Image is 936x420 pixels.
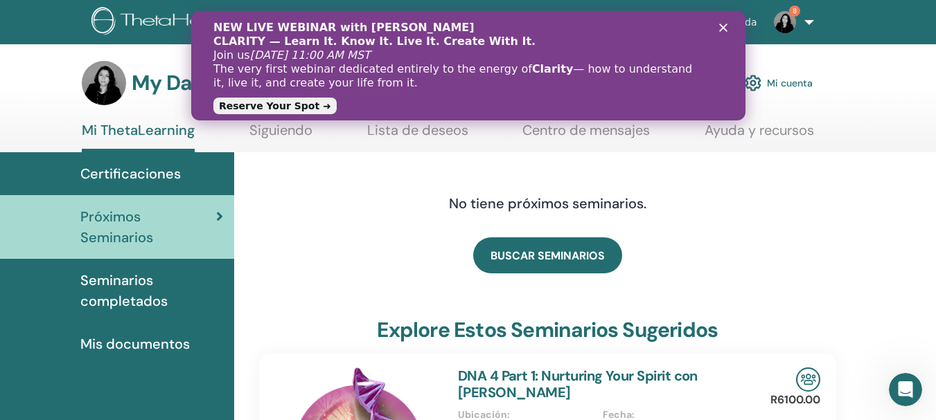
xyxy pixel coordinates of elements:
[491,248,605,263] span: BUSCAR SEMINARIOS
[473,237,622,273] a: BUSCAR SEMINARIOS
[387,10,497,35] a: Cursos y Seminarios
[528,12,542,21] div: Cerrar
[770,392,820,408] p: R6100.00
[664,10,718,35] a: Recursos
[329,195,766,212] h4: No tiene próximos seminarios.
[745,68,813,98] a: Mi cuenta
[22,86,145,103] a: Reserve Your Spot ➜
[705,122,814,149] a: Ayuda y recursos
[91,7,257,38] img: logo.png
[796,367,820,392] img: In-Person Seminar
[367,122,468,149] a: Lista de deseos
[80,206,216,248] span: Próximos Seminarios
[249,122,312,149] a: Siguiendo
[496,10,568,35] a: Certificación
[789,6,800,17] span: 8
[719,10,763,35] a: Tienda
[132,71,273,95] h3: My Dashboard
[745,71,761,95] img: cog.svg
[889,373,922,406] iframe: Intercom live chat
[568,10,664,35] a: Historias de éxito
[377,318,718,343] h3: Explore estos seminarios sugeridos
[522,122,650,149] a: Centro de mensajes
[80,163,181,184] span: Certificaciones
[80,334,190,354] span: Mis documentos
[80,270,223,311] span: Seminarios completados
[458,367,698,401] a: DNA 4 Part 1: Nurturing Your Spirit con [PERSON_NAME]
[82,61,126,105] img: default.jpg
[341,51,382,64] b: Clarity
[347,10,386,35] a: Sobre
[191,11,745,120] iframe: Intercom live chat banner
[774,11,796,33] img: default.jpg
[82,122,195,152] a: Mi ThetaLearning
